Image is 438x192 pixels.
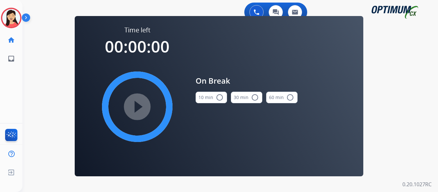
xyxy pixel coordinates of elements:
[402,180,432,188] p: 0.20.1027RC
[124,26,150,35] span: Time left
[251,94,259,101] mat-icon: radio_button_unchecked
[216,94,223,101] mat-icon: radio_button_unchecked
[231,92,262,103] button: 30 min
[196,92,227,103] button: 10 min
[105,36,170,57] span: 00:00:00
[2,9,20,27] img: avatar
[286,94,294,101] mat-icon: radio_button_unchecked
[7,55,15,63] mat-icon: inbox
[266,92,298,103] button: 60 min
[7,36,15,44] mat-icon: home
[196,75,298,87] span: On Break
